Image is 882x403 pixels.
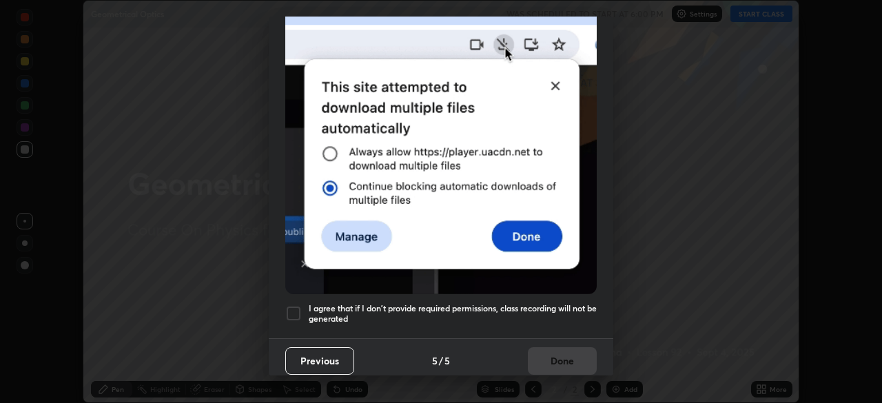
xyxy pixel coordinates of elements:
[285,347,354,375] button: Previous
[432,353,438,368] h4: 5
[309,303,597,324] h5: I agree that if I don't provide required permissions, class recording will not be generated
[439,353,443,368] h4: /
[444,353,450,368] h4: 5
